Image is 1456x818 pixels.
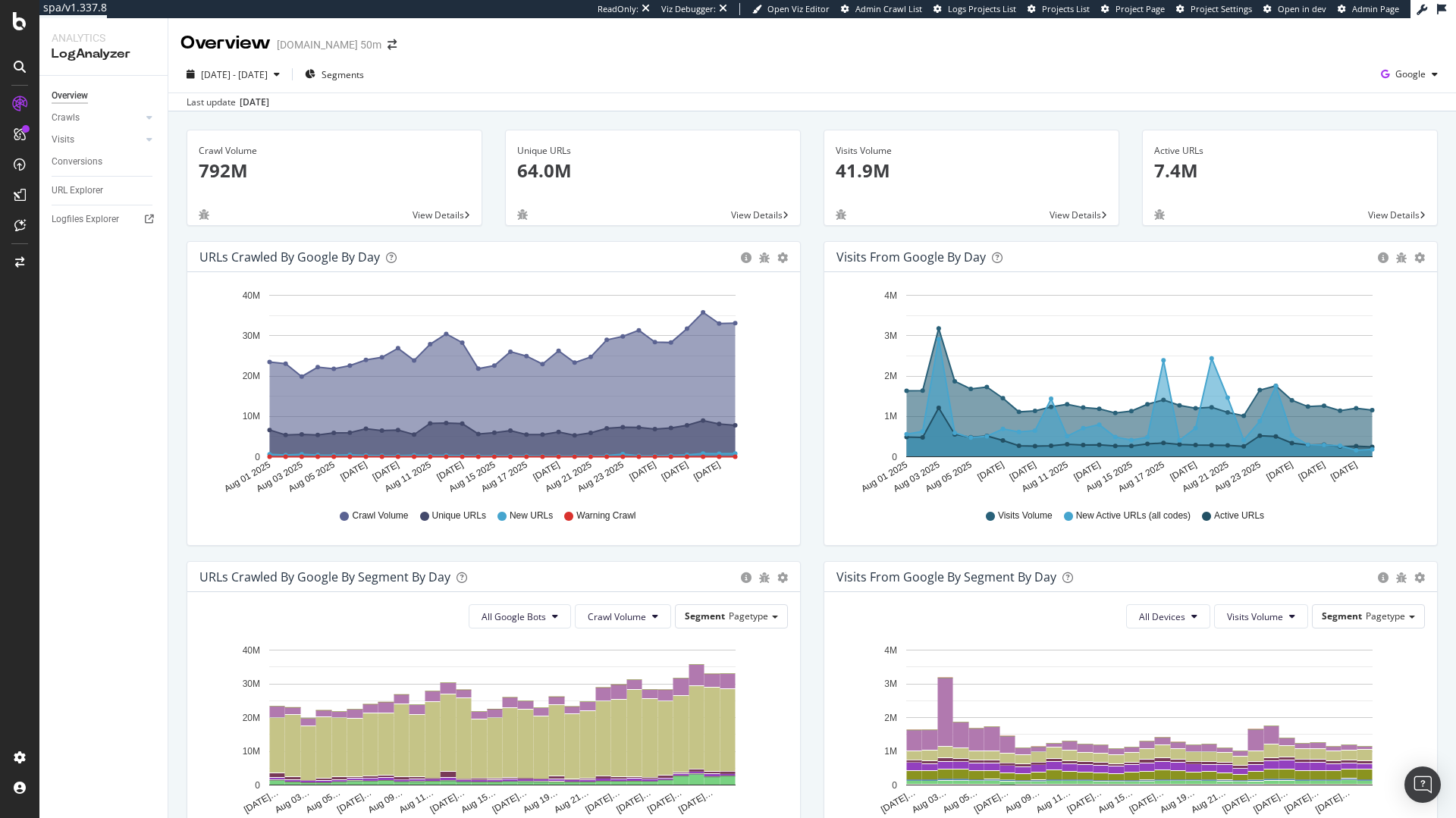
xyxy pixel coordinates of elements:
[1139,610,1185,623] span: All Devices
[199,284,783,495] svg: A chart.
[52,212,119,227] div: Logfiles Explorer
[52,30,155,45] div: Analytics
[1227,610,1283,623] span: Visits Volume
[1329,459,1359,483] text: [DATE]
[892,459,942,494] text: Aug 03 2025
[1278,3,1326,14] span: Open in dev
[1072,459,1102,483] text: [DATE]
[948,3,1016,14] span: Logs Projects List
[628,459,658,483] text: [DATE]
[1322,610,1362,622] span: Segment
[1368,208,1420,221] span: View Details
[180,30,271,56] div: Overview
[1116,3,1165,14] span: Project Page
[517,144,789,158] div: Unique URLs
[884,371,897,381] text: 2M
[243,679,260,689] text: 30M
[255,459,305,494] text: Aug 03 2025
[435,459,465,483] text: [DATE]
[52,88,157,104] a: Overview
[1378,252,1389,263] div: circle-info
[199,144,470,158] div: Crawl Volume
[729,610,768,622] span: Pagetype
[199,641,783,816] div: A chart.
[52,132,74,148] div: Visits
[52,88,88,104] div: Overview
[934,3,1016,15] a: Logs Projects List
[1101,3,1165,15] a: Project Page
[1050,208,1101,221] span: View Details
[1168,459,1198,483] text: [DATE]
[199,158,470,183] p: 792M
[777,252,788,263] div: gear
[517,158,789,183] p: 64.0M
[413,208,464,221] span: View Details
[199,249,380,265] div: URLs Crawled by Google by day
[338,459,369,483] text: [DATE]
[924,459,974,494] text: Aug 05 2025
[1154,144,1426,158] div: Active URLs
[322,68,364,81] span: Segments
[388,39,397,50] div: arrow-right-arrow-left
[243,290,260,301] text: 40M
[1154,209,1165,220] div: bug
[482,610,546,623] span: All Google Bots
[752,3,830,15] a: Open Viz Editor
[243,412,260,422] text: 10M
[1084,459,1134,494] text: Aug 15 2025
[1076,509,1191,522] span: New Active URLs (all codes)
[884,713,897,723] text: 2M
[531,459,561,483] text: [DATE]
[1214,604,1308,628] button: Visits Volume
[575,604,671,628] button: Crawl Volume
[836,249,986,265] div: Visits from Google by day
[187,96,269,109] div: Last update
[352,509,408,522] span: Crawl Volume
[859,459,909,494] text: Aug 01 2025
[1297,459,1327,483] text: [DATE]
[884,645,897,656] text: 4M
[1116,459,1166,494] text: Aug 17 2025
[1414,252,1425,263] div: gear
[741,252,752,263] div: circle-info
[277,37,381,52] div: [DOMAIN_NAME] 50m
[255,780,260,791] text: 0
[836,158,1107,183] p: 41.9M
[1375,62,1444,86] button: Google
[892,780,897,791] text: 0
[836,641,1420,816] svg: A chart.
[180,62,286,86] button: [DATE] - [DATE]
[52,183,103,199] div: URL Explorer
[692,459,722,483] text: [DATE]
[52,183,157,199] a: URL Explorer
[836,284,1420,495] div: A chart.
[383,459,433,494] text: Aug 11 2025
[1396,572,1407,583] div: bug
[1191,3,1252,14] span: Project Settings
[1214,509,1264,522] span: Active URLs
[731,208,783,221] span: View Details
[243,713,260,723] text: 20M
[1265,459,1295,483] text: [DATE]
[243,645,260,656] text: 40M
[299,62,370,86] button: Segments
[576,459,626,494] text: Aug 23 2025
[201,68,268,81] span: [DATE] - [DATE]
[884,679,897,689] text: 3M
[741,572,752,583] div: circle-info
[243,331,260,341] text: 30M
[517,209,528,220] div: bug
[884,331,897,341] text: 3M
[1042,3,1090,14] span: Projects List
[660,459,690,483] text: [DATE]
[836,569,1056,585] div: Visits from Google By Segment By Day
[598,3,639,15] div: ReadOnly:
[841,3,922,15] a: Admin Crawl List
[199,209,209,220] div: bug
[884,746,897,757] text: 1M
[240,96,269,109] div: [DATE]
[884,290,897,301] text: 4M
[855,3,922,14] span: Admin Crawl List
[836,144,1107,158] div: Visits Volume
